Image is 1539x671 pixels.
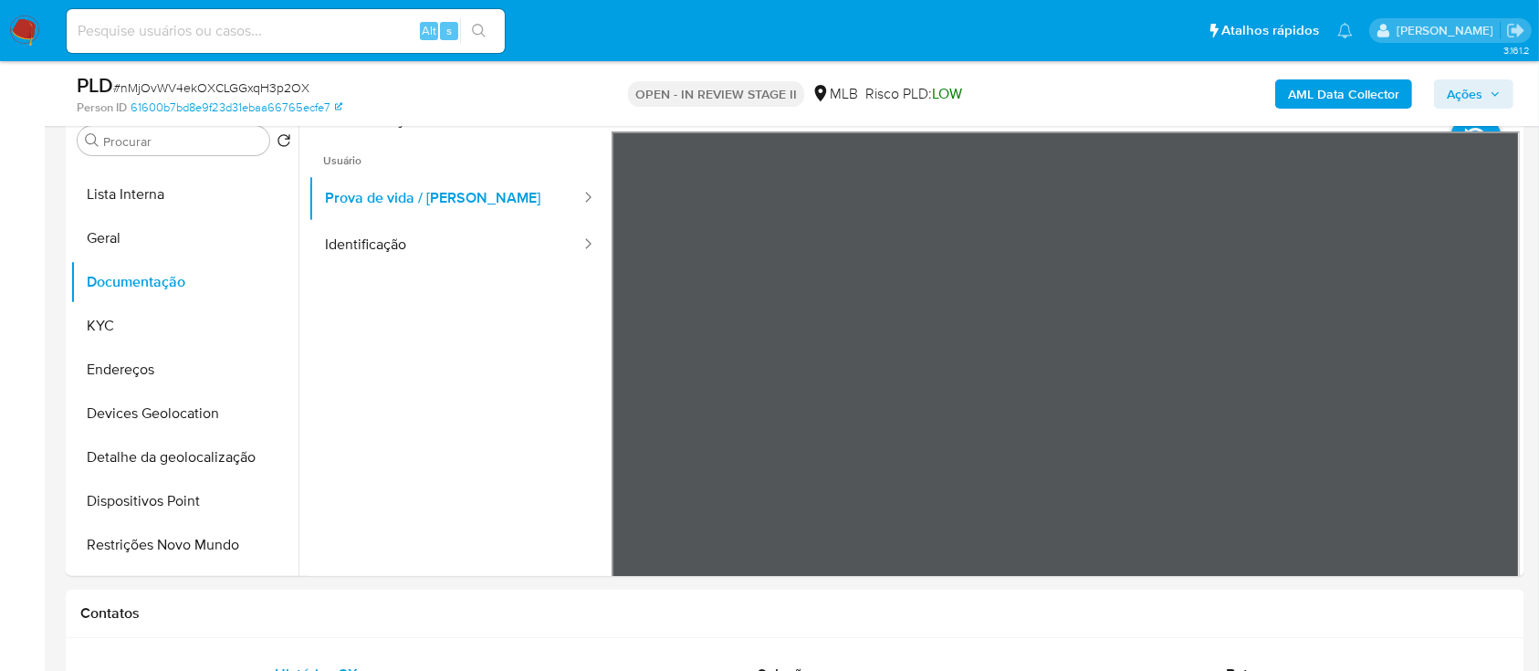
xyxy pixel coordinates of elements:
[70,435,298,479] button: Detalhe da geolocalização
[103,133,262,150] input: Procurar
[1397,22,1500,39] p: alessandra.barbosa@mercadopago.com
[932,83,962,104] span: LOW
[77,70,113,100] b: PLD
[77,100,127,116] b: Person ID
[113,79,309,97] span: # nMjOvWV4ekOXCLGGxqH3p2OX
[70,304,298,348] button: KYC
[460,18,497,44] button: search-icon
[85,133,99,148] button: Procurar
[1275,79,1412,109] button: AML Data Collector
[865,84,962,104] span: Risco PLD:
[628,81,804,107] p: OPEN - IN REVIEW STAGE II
[70,392,298,435] button: Devices Geolocation
[1506,21,1525,40] a: Sair
[422,22,436,39] span: Alt
[1503,43,1530,58] span: 3.161.2
[277,133,291,153] button: Retornar ao pedido padrão
[70,479,298,523] button: Dispositivos Point
[446,22,452,39] span: s
[70,260,298,304] button: Documentação
[811,84,858,104] div: MLB
[1447,79,1482,109] span: Ações
[67,19,505,43] input: Pesquise usuários ou casos...
[70,216,298,260] button: Geral
[131,100,342,116] a: 61600b7bd8e9f23d31ebaa66765ecfe7
[1288,79,1399,109] b: AML Data Collector
[1434,79,1513,109] button: Ações
[1221,21,1319,40] span: Atalhos rápidos
[70,567,298,611] button: Anexos
[70,523,298,567] button: Restrições Novo Mundo
[70,348,298,392] button: Endereços
[80,604,1510,623] h1: Contatos
[1337,23,1353,38] a: Notificações
[70,173,298,216] button: Lista Interna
